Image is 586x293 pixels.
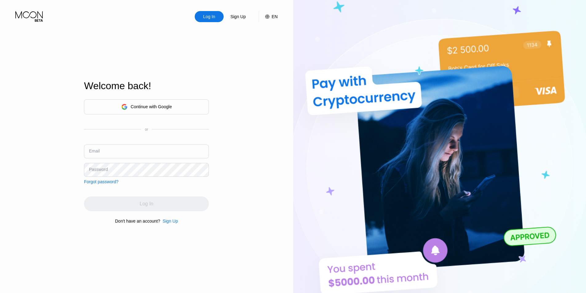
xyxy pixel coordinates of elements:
[163,219,178,224] div: Sign Up
[84,80,209,92] div: Welcome back!
[89,148,100,153] div: Email
[84,179,118,184] div: Forgot password?
[160,219,178,224] div: Sign Up
[115,219,160,224] div: Don't have an account?
[89,167,108,172] div: Password
[145,127,148,132] div: or
[230,14,246,20] div: Sign Up
[195,11,224,22] div: Log In
[272,14,277,19] div: EN
[131,104,172,109] div: Continue with Google
[224,11,253,22] div: Sign Up
[84,99,209,114] div: Continue with Google
[259,11,277,22] div: EN
[203,14,216,20] div: Log In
